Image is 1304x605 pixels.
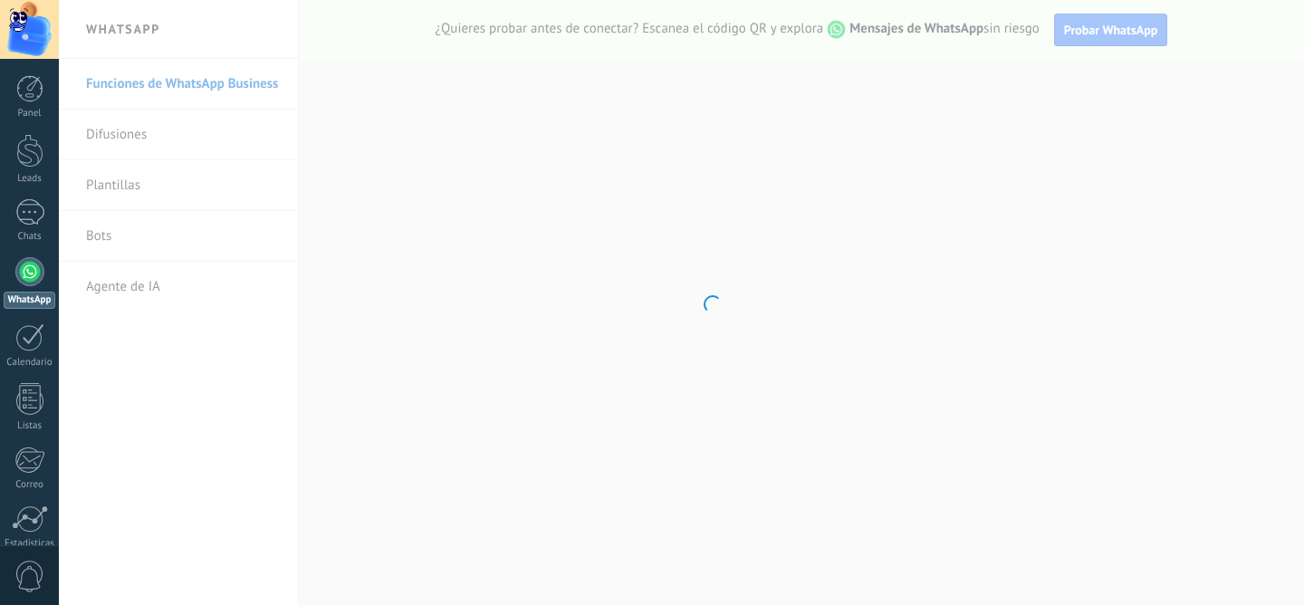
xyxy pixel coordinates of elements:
div: Leads [4,173,56,185]
div: Correo [4,479,56,491]
div: Panel [4,108,56,120]
div: Calendario [4,357,56,369]
div: Listas [4,420,56,432]
div: Chats [4,231,56,243]
div: Estadísticas [4,538,56,550]
div: WhatsApp [4,292,55,309]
